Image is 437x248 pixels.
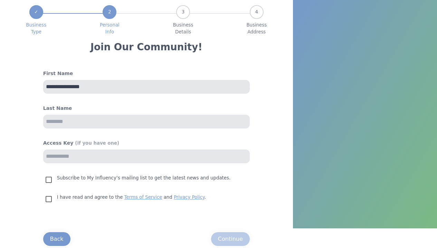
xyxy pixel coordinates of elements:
span: Business Address [246,22,267,35]
h4: Last Name [43,105,250,112]
button: Back [43,232,70,246]
div: 4 [250,5,264,19]
div: 3 [176,5,190,19]
h4: Access Key [43,139,250,147]
div: ✓ [29,5,43,19]
div: Back [50,235,64,243]
span: (if you have one) [75,141,119,146]
button: Continue [211,232,250,246]
p: I have read and agree to the and . [57,194,206,201]
h3: Join Our Community! [91,41,202,53]
a: Privacy Policy [174,195,205,200]
a: Terms of Service [124,195,162,200]
div: 2 [103,5,116,19]
div: Continue [218,235,243,243]
p: Subscribe to My Influency’s mailing list to get the latest news and updates. [57,174,230,182]
span: Personal Info [100,22,120,35]
span: Business Details [173,22,193,35]
h4: First Name [43,70,250,77]
span: Business Type [26,22,46,35]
